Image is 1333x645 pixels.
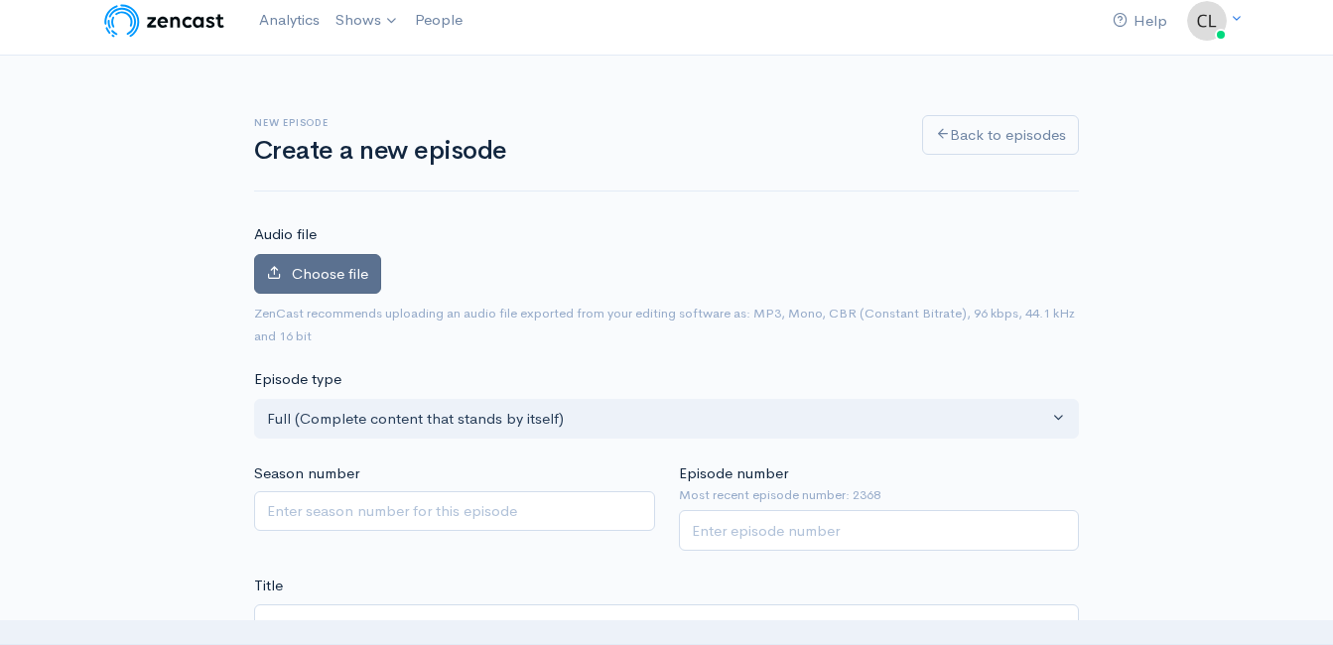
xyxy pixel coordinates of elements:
[267,408,1048,431] div: Full (Complete content that stands by itself)
[254,399,1079,440] button: Full (Complete content that stands by itself)
[254,137,898,166] h1: Create a new episode
[922,115,1079,156] a: Back to episodes
[254,368,341,391] label: Episode type
[254,604,1079,645] input: What is the episode's title?
[254,117,898,128] h6: New episode
[292,264,368,283] span: Choose file
[254,305,1075,344] small: ZenCast recommends uploading an audio file exported from your editing software as: MP3, Mono, CBR...
[254,223,317,246] label: Audio file
[679,485,1080,505] small: Most recent episode number: 2368
[254,575,283,597] label: Title
[679,462,788,485] label: Episode number
[254,462,359,485] label: Season number
[679,510,1080,551] input: Enter episode number
[1187,1,1227,41] img: ...
[101,1,227,41] img: ZenCast Logo
[254,491,655,532] input: Enter season number for this episode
